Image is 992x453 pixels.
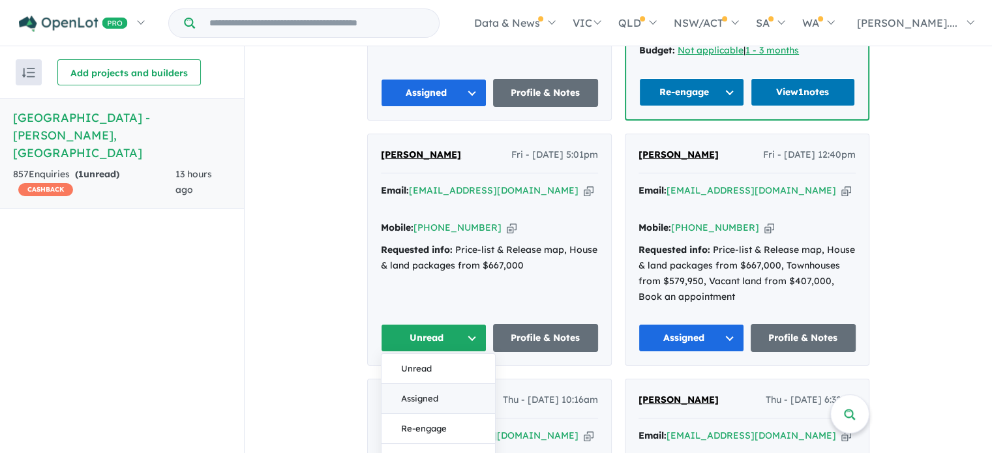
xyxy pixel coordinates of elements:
[763,147,856,163] span: Fri - [DATE] 12:40pm
[766,392,856,408] span: Thu - [DATE] 6:32am
[841,429,851,443] button: Copy
[381,222,413,233] strong: Mobile:
[764,221,774,235] button: Copy
[75,168,119,180] strong: ( unread)
[511,147,598,163] span: Fri - [DATE] 5:01pm
[678,44,744,56] a: Not applicable
[22,68,35,78] img: sort.svg
[639,244,710,256] strong: Requested info:
[381,149,461,160] span: [PERSON_NAME]
[493,79,599,107] a: Profile & Notes
[745,44,799,56] a: 1 - 3 months
[493,324,599,352] a: Profile & Notes
[381,324,487,352] button: Unread
[78,168,83,180] span: 1
[507,221,517,235] button: Copy
[382,354,495,384] button: Unread
[57,59,201,85] button: Add projects and builders
[639,44,675,56] strong: Budget:
[639,78,744,106] button: Re-engage
[13,109,231,162] h5: [GEOGRAPHIC_DATA] - [PERSON_NAME] , [GEOGRAPHIC_DATA]
[19,16,128,32] img: Openlot PRO Logo White
[381,184,409,196] strong: Email:
[639,394,719,405] span: [PERSON_NAME]
[382,384,495,414] button: Assigned
[639,149,719,160] span: [PERSON_NAME]
[381,147,461,163] a: [PERSON_NAME]
[751,78,856,106] a: View1notes
[409,184,579,196] a: [EMAIL_ADDRESS][DOMAIN_NAME]
[413,222,502,233] a: [PHONE_NUMBER]
[382,414,495,444] button: Re-engage
[175,168,212,196] span: 13 hours ago
[18,183,73,196] span: CASHBACK
[639,324,744,352] button: Assigned
[639,430,667,441] strong: Email:
[198,9,436,37] input: Try estate name, suburb, builder or developer
[751,324,856,352] a: Profile & Notes
[667,430,836,441] a: [EMAIL_ADDRESS][DOMAIN_NAME]
[639,242,856,304] div: Price-list & Release map, House & land packages from $667,000, Townhouses from $579,950, Vacant l...
[639,147,719,163] a: [PERSON_NAME]
[584,184,594,197] button: Copy
[841,184,851,197] button: Copy
[671,222,759,233] a: [PHONE_NUMBER]
[639,184,667,196] strong: Email:
[639,392,719,408] a: [PERSON_NAME]
[381,79,487,107] button: Assigned
[667,184,836,196] a: [EMAIL_ADDRESS][DOMAIN_NAME]
[381,242,598,274] div: Price-list & Release map, House & land packages from $667,000
[503,392,598,408] span: Thu - [DATE] 10:16am
[13,167,175,198] div: 857 Enquir ies
[639,43,855,59] div: |
[639,222,671,233] strong: Mobile:
[381,244,453,256] strong: Requested info:
[584,429,594,443] button: Copy
[857,16,957,29] span: [PERSON_NAME]....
